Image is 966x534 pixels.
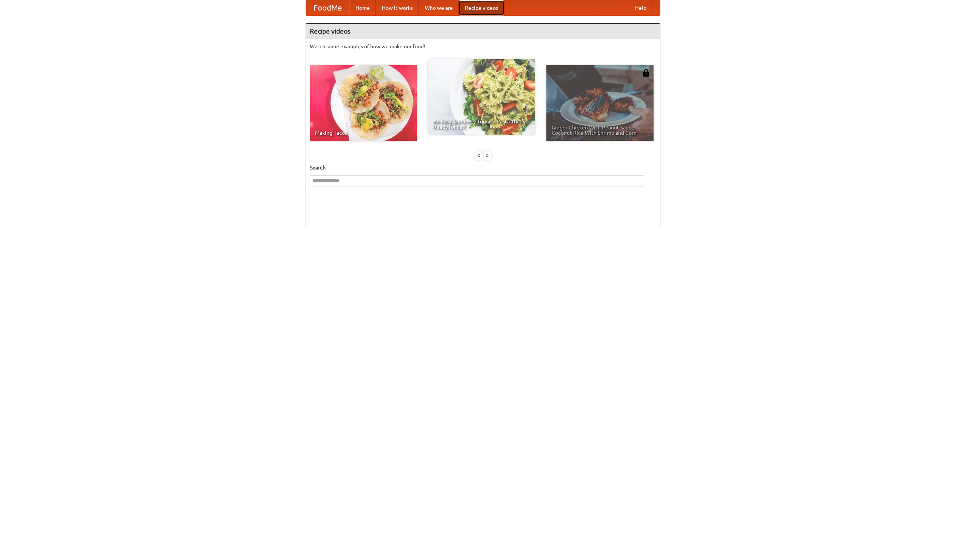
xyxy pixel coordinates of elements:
p: Watch some examples of how we make our food! [310,43,656,50]
a: FoodMe [306,0,349,15]
div: « [475,151,482,160]
a: Home [349,0,376,15]
img: 483408.png [642,69,650,77]
div: » [484,151,491,160]
span: An Easy, Summery Tomato Pasta That's Ready for Fall [433,119,530,129]
span: Making Tacos [315,130,412,135]
a: Recipe videos [459,0,504,15]
a: Help [629,0,652,15]
h4: Recipe videos [306,24,660,39]
a: An Easy, Summery Tomato Pasta That's Ready for Fall [428,59,535,135]
h5: Search [310,164,656,171]
a: Who we are [419,0,459,15]
a: How it works [376,0,419,15]
a: Making Tacos [310,65,417,141]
